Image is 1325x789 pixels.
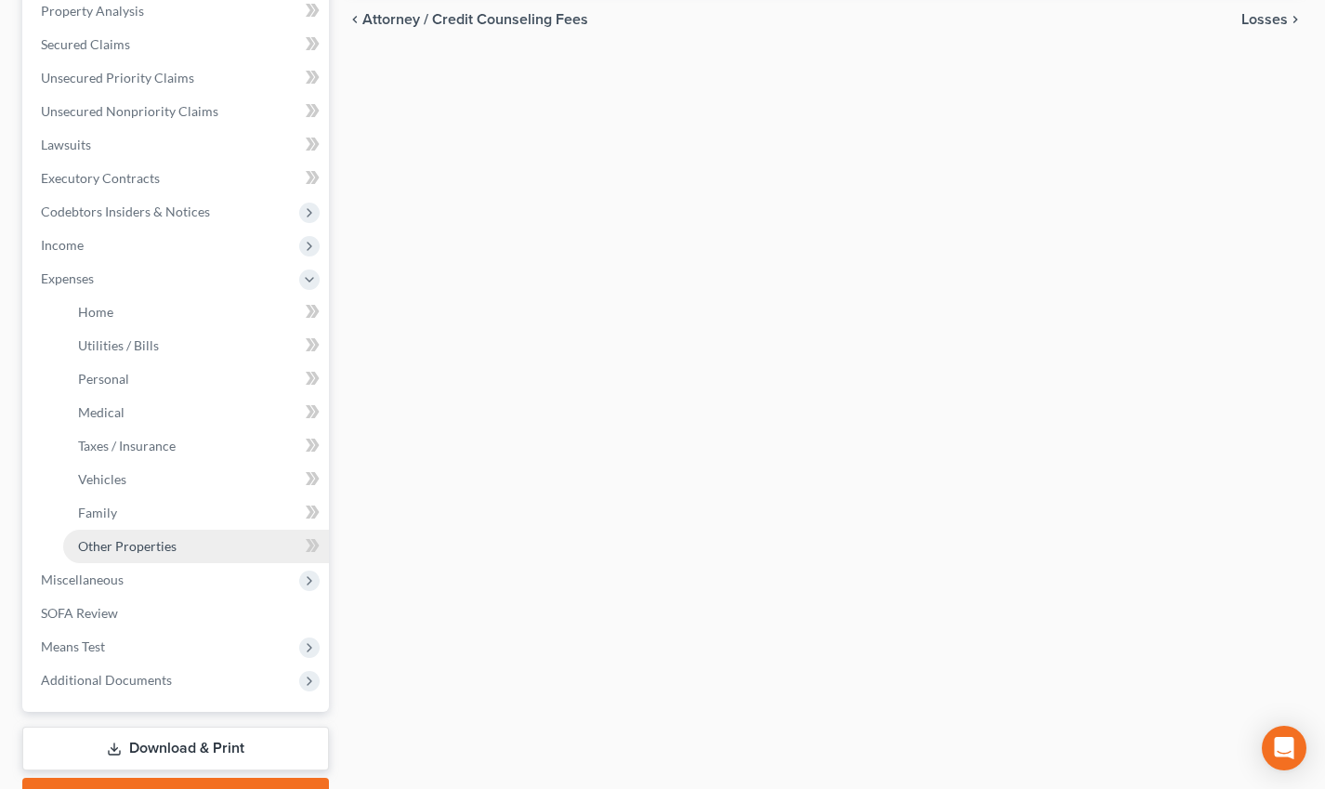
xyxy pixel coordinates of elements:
span: Miscellaneous [41,572,124,587]
span: Secured Claims [41,36,130,52]
a: Utilities / Bills [63,329,329,362]
span: Unsecured Nonpriority Claims [41,103,218,119]
a: Lawsuits [26,128,329,162]
a: Family [63,496,329,530]
span: Additional Documents [41,672,172,688]
a: Unsecured Nonpriority Claims [26,95,329,128]
a: Medical [63,396,329,429]
span: Lawsuits [41,137,91,152]
i: chevron_left [348,12,362,27]
a: Personal [63,362,329,396]
span: Medical [78,404,125,420]
span: Family [78,505,117,520]
a: Vehicles [63,463,329,496]
a: Home [63,296,329,329]
span: Losses [1241,12,1288,27]
span: Codebtors Insiders & Notices [41,204,210,219]
span: Other Properties [78,538,177,554]
a: Executory Contracts [26,162,329,195]
a: Unsecured Priority Claims [26,61,329,95]
span: Utilities / Bills [78,337,159,353]
a: SOFA Review [26,597,329,630]
span: Property Analysis [41,3,144,19]
a: Secured Claims [26,28,329,61]
a: Other Properties [63,530,329,563]
span: Personal [78,371,129,387]
span: Means Test [41,638,105,654]
span: Vehicles [78,471,126,487]
button: chevron_left Attorney / Credit Counseling Fees [348,12,588,27]
span: Expenses [41,270,94,286]
a: Taxes / Insurance [63,429,329,463]
span: Income [41,237,84,253]
div: Open Intercom Messenger [1262,726,1306,770]
button: Losses chevron_right [1241,12,1303,27]
span: Home [78,304,113,320]
span: Unsecured Priority Claims [41,70,194,85]
span: Attorney / Credit Counseling Fees [362,12,588,27]
span: Executory Contracts [41,170,160,186]
span: SOFA Review [41,605,118,621]
i: chevron_right [1288,12,1303,27]
a: Download & Print [22,727,329,770]
span: Taxes / Insurance [78,438,176,454]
